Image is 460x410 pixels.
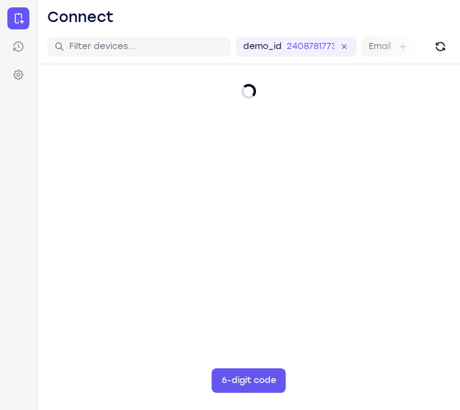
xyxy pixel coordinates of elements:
a: Sessions [7,36,29,58]
label: Email [369,40,391,53]
h1: Connect [47,7,114,27]
button: 6-digit code [212,368,286,393]
label: demo_id [243,40,282,53]
button: Refresh [431,37,450,56]
a: Connect [7,7,29,29]
a: Settings [7,64,29,86]
input: Filter devices... [69,40,224,53]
